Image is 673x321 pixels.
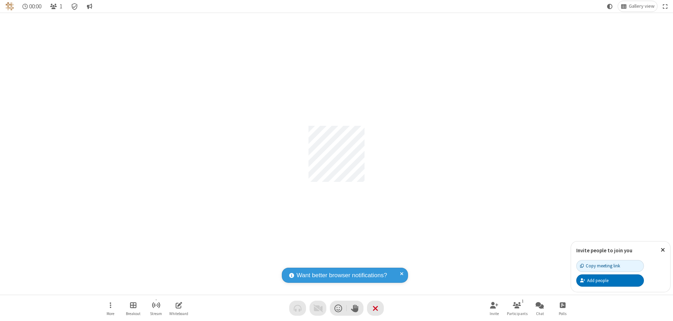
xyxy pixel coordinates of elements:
[507,298,528,318] button: Open participant list
[490,312,499,316] span: Invite
[47,1,65,12] button: Open participant list
[20,1,45,12] div: Timer
[330,301,347,316] button: Send a reaction
[576,274,644,286] button: Add people
[145,298,166,318] button: Start streaming
[107,312,114,316] span: More
[536,312,544,316] span: Chat
[150,312,162,316] span: Stream
[559,312,566,316] span: Polls
[169,312,188,316] span: Whiteboard
[84,1,95,12] button: Conversation
[100,298,121,318] button: Open menu
[629,4,654,9] span: Gallery view
[126,312,141,316] span: Breakout
[60,3,62,10] span: 1
[123,298,144,318] button: Manage Breakout Rooms
[552,298,573,318] button: Open poll
[655,241,670,259] button: Close popover
[289,301,306,316] button: Audio problem - check your Internet connection or call by phone
[6,2,14,11] img: QA Selenium DO NOT DELETE OR CHANGE
[580,262,620,269] div: Copy meeting link
[507,312,528,316] span: Participants
[310,301,326,316] button: Video
[168,298,189,318] button: Open shared whiteboard
[618,1,657,12] button: Change layout
[604,1,616,12] button: Using system theme
[484,298,505,318] button: Invite participants (⌘+Shift+I)
[29,3,41,10] span: 00:00
[576,247,632,254] label: Invite people to join you
[520,298,526,304] div: 1
[347,301,363,316] button: Raise hand
[367,301,384,316] button: End or leave meeting
[660,1,671,12] button: Fullscreen
[576,260,644,272] button: Copy meeting link
[68,1,81,12] div: Meeting details Encryption enabled
[529,298,550,318] button: Open chat
[297,271,387,280] span: Want better browser notifications?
